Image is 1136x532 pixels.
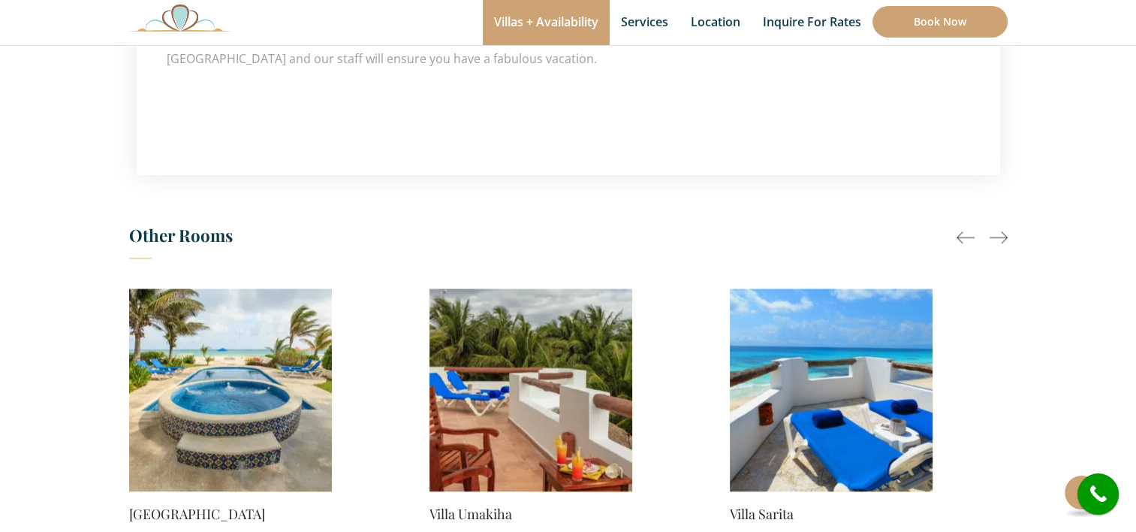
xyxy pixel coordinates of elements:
[730,503,933,524] a: Villa Sarita
[429,503,632,524] a: Villa Umakiha
[129,4,231,32] img: Awesome Logo
[167,89,402,106] span: More about your private beach front villa:
[1077,473,1119,515] a: call
[129,503,332,524] a: [GEOGRAPHIC_DATA]
[1081,477,1115,511] i: call
[129,220,1008,258] h3: Other Rooms
[872,6,1008,38] a: Book Now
